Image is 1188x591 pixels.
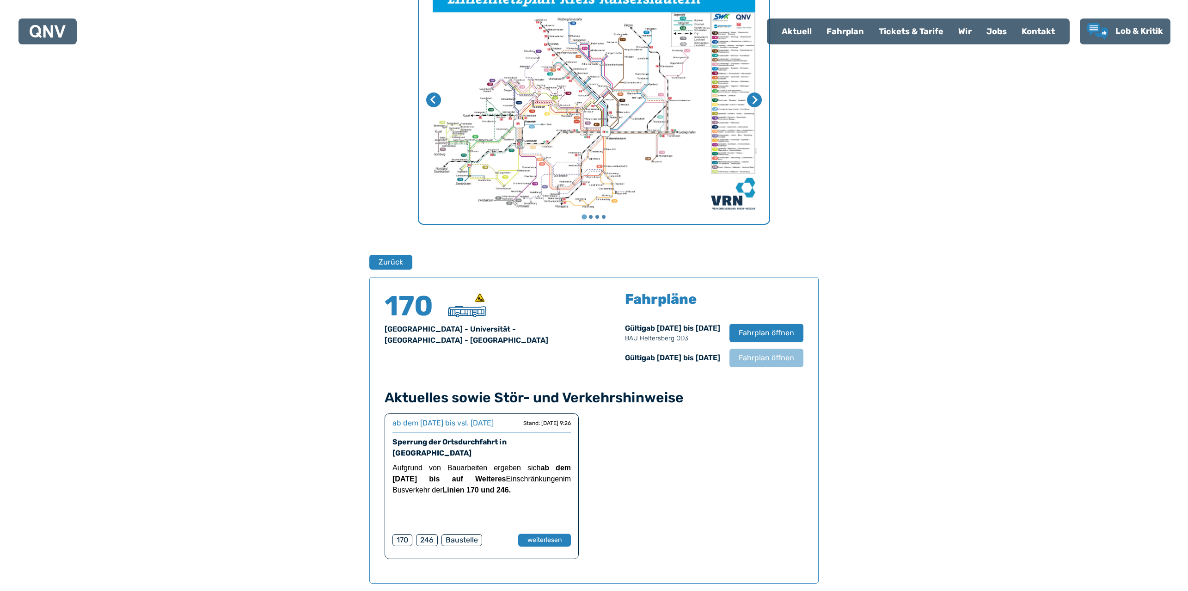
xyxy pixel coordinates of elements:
[951,19,979,43] a: Wir
[392,464,571,494] span: Aufgrund von Bauarbeiten ergeben sich im Busverkehr der
[625,334,720,343] p: BAU Heltersberg OD3
[595,215,599,219] button: Gehe zu Seite 3
[369,255,412,270] button: Zurück
[774,19,819,43] a: Aktuell
[1115,26,1163,36] span: Lob & Kritik
[441,534,482,546] div: Baustelle
[419,214,769,220] ul: Wählen Sie eine Seite zum Anzeigen
[369,255,406,270] a: Zurück
[506,475,563,483] span: Einschränkungen
[30,22,66,41] a: QNV Logo
[523,419,571,427] div: Stand: [DATE] 9:26
[1014,19,1062,43] a: Kontakt
[30,25,66,38] img: QNV Logo
[871,19,951,43] a: Tickets & Tarife
[448,306,486,317] img: Überlandbus
[385,292,440,320] h4: 170
[392,418,494,429] div: ab dem [DATE] bis vsl. [DATE]
[392,437,507,457] a: Sperrung der Ortsdurchfahrt in [GEOGRAPHIC_DATA]
[416,534,438,546] div: 246
[747,92,762,107] button: Nächste Seite
[625,323,720,343] div: Gültig ab [DATE] bis [DATE]
[729,349,803,367] button: Fahrplan öffnen
[819,19,871,43] a: Fahrplan
[729,324,803,342] button: Fahrplan öffnen
[385,389,803,406] h4: Aktuelles sowie Stör- und Verkehrshinweise
[426,92,441,107] button: Letzte Seite
[392,464,571,483] strong: ab dem [DATE] bis auf Weiteres
[739,352,794,363] span: Fahrplan öffnen
[518,534,571,547] button: weiterlesen
[589,215,593,219] button: Gehe zu Seite 2
[602,215,606,219] button: Gehe zu Seite 4
[443,486,511,494] strong: Linien 170 und 246.
[625,352,720,363] div: Gültig ab [DATE] bis [DATE]
[625,292,697,306] h5: Fahrpläne
[582,215,587,220] button: Gehe zu Seite 1
[979,19,1014,43] a: Jobs
[1087,23,1163,40] a: Lob & Kritik
[385,324,583,346] div: [GEOGRAPHIC_DATA] - Universität - [GEOGRAPHIC_DATA] - [GEOGRAPHIC_DATA]
[739,327,794,339] span: Fahrplan öffnen
[392,534,412,546] div: 170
